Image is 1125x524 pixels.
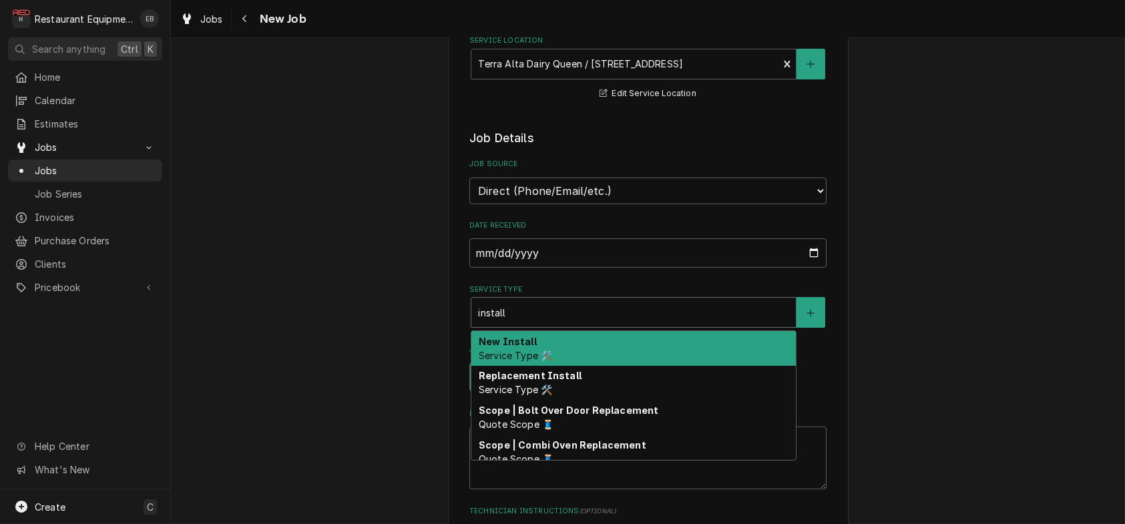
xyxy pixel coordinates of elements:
span: K [148,42,154,56]
span: Invoices [35,210,156,224]
span: Search anything [32,42,105,56]
button: Create New Location [797,49,825,79]
a: Jobs [8,160,162,182]
a: Jobs [175,8,228,30]
button: Search anythingCtrlK [8,37,162,61]
span: Create [35,501,65,513]
span: Jobs [200,12,223,26]
span: Home [35,70,156,84]
span: Calendar [35,93,156,107]
a: Invoices [8,206,162,228]
span: Help Center [35,439,154,453]
div: EB [140,9,159,28]
span: Job Series [35,187,156,201]
a: Home [8,66,162,88]
span: Quote Scope 🧵 [479,419,553,430]
span: Purchase Orders [35,234,156,248]
span: Pricebook [35,280,136,294]
span: ( optional ) [580,507,617,515]
strong: New Install [479,336,537,347]
a: Clients [8,253,162,275]
div: Job Type [469,344,827,392]
div: Restaurant Equipment Diagnostics's Avatar [12,9,31,28]
a: Go to Help Center [8,435,162,457]
button: Edit Service Location [598,85,698,102]
div: Reason For Call [469,409,827,489]
input: yyyy-mm-dd [469,238,827,268]
span: Jobs [35,140,136,154]
a: Job Series [8,183,162,205]
label: Job Type [469,344,827,355]
button: Navigate back [234,8,256,29]
a: Estimates [8,113,162,135]
legend: Job Details [469,129,827,147]
div: Emily Bird's Avatar [140,9,159,28]
div: Service Location [469,35,827,101]
label: Job Source [469,159,827,170]
a: Go to Pricebook [8,276,162,298]
span: Ctrl [121,42,138,56]
span: Estimates [35,117,156,131]
strong: Replacement Install [479,370,582,381]
span: Service Type 🛠️ [479,384,552,395]
div: R [12,9,31,28]
span: New Job [256,10,306,28]
svg: Create New Service [807,308,815,318]
label: Date Received [469,220,827,231]
strong: Scope | Bolt Over Door Replacement [479,405,658,416]
label: Service Type [469,284,827,295]
div: Job Source [469,159,827,204]
div: Date Received [469,220,827,268]
label: Technician Instructions [469,506,827,517]
span: Jobs [35,164,156,178]
svg: Create New Location [807,59,815,69]
span: C [147,500,154,514]
span: Clients [35,257,156,271]
a: Calendar [8,89,162,111]
a: Go to Jobs [8,136,162,158]
a: Purchase Orders [8,230,162,252]
strong: Scope | Combi Oven Replacement [479,439,646,451]
label: Service Location [469,35,827,46]
a: Go to What's New [8,459,162,481]
button: Create New Service [797,297,825,328]
div: Restaurant Equipment Diagnostics [35,12,133,26]
span: What's New [35,463,154,477]
span: Quote Scope 🧵 [479,453,553,465]
label: Reason For Call [469,409,827,419]
div: Service Type [469,284,827,328]
span: Service Type 🛠️ [479,350,552,361]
